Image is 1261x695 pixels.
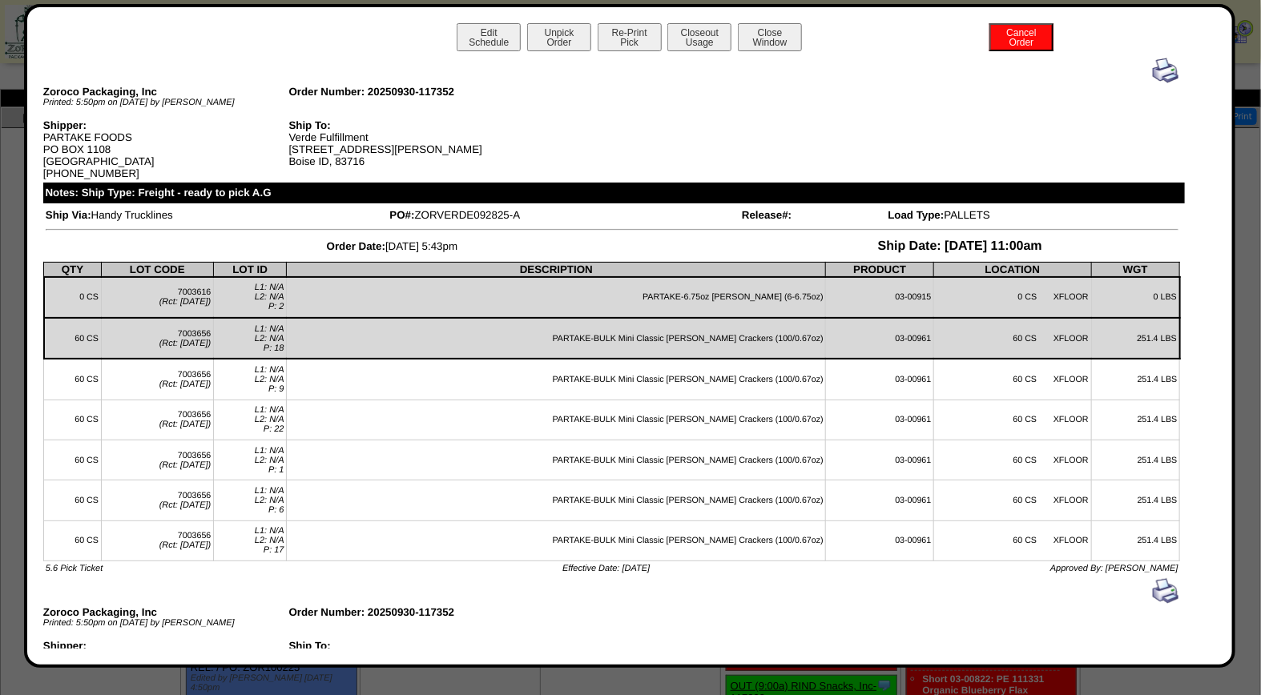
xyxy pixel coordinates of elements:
[288,640,534,688] div: Verde Fulfillment [STREET_ADDRESS][PERSON_NAME] Boise ID, 83716
[934,359,1091,400] td: 60 CS XFLOOR
[159,500,212,510] span: (Rct: [DATE])
[45,239,739,255] td: [DATE] 5:43pm
[255,324,284,353] span: L1: N/A L2: N/A P: 18
[667,23,731,51] button: CloseoutUsage
[101,520,213,560] td: 7003656
[1091,440,1180,480] td: 251.4 LBS
[826,480,934,520] td: 03-00961
[159,380,212,389] span: (Rct: [DATE])
[989,23,1054,51] button: CancelOrder
[288,119,534,131] div: Ship To:
[934,520,1091,560] td: 60 CS XFLOOR
[826,440,934,480] td: 03-00961
[159,297,212,307] span: (Rct: [DATE])
[43,183,1185,203] div: Notes: Ship Type: Freight - ready to pick A.G
[43,119,289,179] div: PARTAKE FOODS PO BOX 1108 [GEOGRAPHIC_DATA] [PHONE_NUMBER]
[826,277,934,318] td: 03-00915
[101,440,213,480] td: 7003656
[101,400,213,440] td: 7003656
[598,23,662,51] button: Re-PrintPick
[457,23,521,51] button: EditSchedule
[46,209,91,221] span: Ship Via:
[1091,400,1180,440] td: 251.4 LBS
[44,440,101,480] td: 60 CS
[43,98,289,107] div: Printed: 5:50pm on [DATE] by [PERSON_NAME]
[288,119,534,167] div: Verde Fulfillment [STREET_ADDRESS][PERSON_NAME] Boise ID, 83716
[44,318,101,359] td: 60 CS
[389,209,414,221] span: PO#:
[562,564,650,573] span: Effective Date: [DATE]
[826,359,934,400] td: 03-00961
[887,208,1178,222] td: PALLETS
[1153,58,1178,83] img: print.gif
[43,119,289,131] div: Shipper:
[1153,578,1178,604] img: print.gif
[527,23,591,51] button: UnpickOrder
[255,526,284,555] span: L1: N/A L2: N/A P: 17
[287,440,826,480] td: PARTAKE-BULK Mini Classic [PERSON_NAME] Crackers (100/0.67oz)
[101,262,213,277] th: LOT CODE
[101,480,213,520] td: 7003656
[1050,564,1178,573] span: Approved By: [PERSON_NAME]
[159,540,212,550] span: (Rct: [DATE])
[287,262,826,277] th: DESCRIPTION
[888,209,944,221] span: Load Type:
[934,277,1091,318] td: 0 CS XFLOOR
[1091,359,1180,400] td: 251.4 LBS
[288,606,534,618] div: Order Number: 20250930-117352
[43,86,289,98] div: Zoroco Packaging, Inc
[159,460,212,470] span: (Rct: [DATE])
[43,618,289,628] div: Printed: 5:50pm on [DATE] by [PERSON_NAME]
[44,520,101,560] td: 60 CS
[46,564,103,573] span: 5.6 Pick Ticket
[738,23,802,51] button: CloseWindow
[44,400,101,440] td: 60 CS
[287,277,826,318] td: PARTAKE-6.75oz [PERSON_NAME] (6-6.75oz)
[826,520,934,560] td: 03-00961
[101,359,213,400] td: 7003656
[934,480,1091,520] td: 60 CS XFLOOR
[288,640,534,652] div: Ship To:
[287,359,826,400] td: PARTAKE-BULK Mini Classic [PERSON_NAME] Crackers (100/0.67oz)
[287,520,826,560] td: PARTAKE-BULK Mini Classic [PERSON_NAME] Crackers (100/0.67oz)
[287,318,826,359] td: PARTAKE-BULK Mini Classic [PERSON_NAME] Crackers (100/0.67oz)
[287,400,826,440] td: PARTAKE-BULK Mini Classic [PERSON_NAME] Crackers (100/0.67oz)
[1091,520,1180,560] td: 251.4 LBS
[43,640,289,652] div: Shipper:
[826,318,934,359] td: 03-00961
[44,277,101,318] td: 0 CS
[159,339,212,348] span: (Rct: [DATE])
[1091,480,1180,520] td: 251.4 LBS
[255,486,284,515] span: L1: N/A L2: N/A P: 6
[44,359,101,400] td: 60 CS
[288,86,534,98] div: Order Number: 20250930-117352
[934,400,1091,440] td: 60 CS XFLOOR
[1091,277,1180,318] td: 0 LBS
[826,400,934,440] td: 03-00961
[287,480,826,520] td: PARTAKE-BULK Mini Classic [PERSON_NAME] Crackers (100/0.67oz)
[389,208,739,222] td: ZORVERDE092825-A
[255,446,284,475] span: L1: N/A L2: N/A P: 1
[255,405,284,434] span: L1: N/A L2: N/A P: 22
[934,440,1091,480] td: 60 CS XFLOOR
[255,365,284,394] span: L1: N/A L2: N/A P: 9
[327,240,385,252] span: Order Date:
[1091,262,1180,277] th: WGT
[159,420,212,429] span: (Rct: [DATE])
[1091,318,1180,359] td: 251.4 LBS
[255,283,284,311] span: L1: N/A L2: N/A P: 2
[934,318,1091,359] td: 60 CS XFLOOR
[45,208,388,222] td: Handy Trucklines
[44,262,101,277] th: QTY
[878,239,1042,253] span: Ship Date: [DATE] 11:00am
[44,480,101,520] td: 60 CS
[43,606,289,618] div: Zoroco Packaging, Inc
[736,36,804,48] a: CloseWindow
[742,209,792,221] span: Release#:
[101,318,213,359] td: 7003656
[214,262,287,277] th: LOT ID
[826,262,934,277] th: PRODUCT
[101,277,213,318] td: 7003616
[934,262,1091,277] th: LOCATION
